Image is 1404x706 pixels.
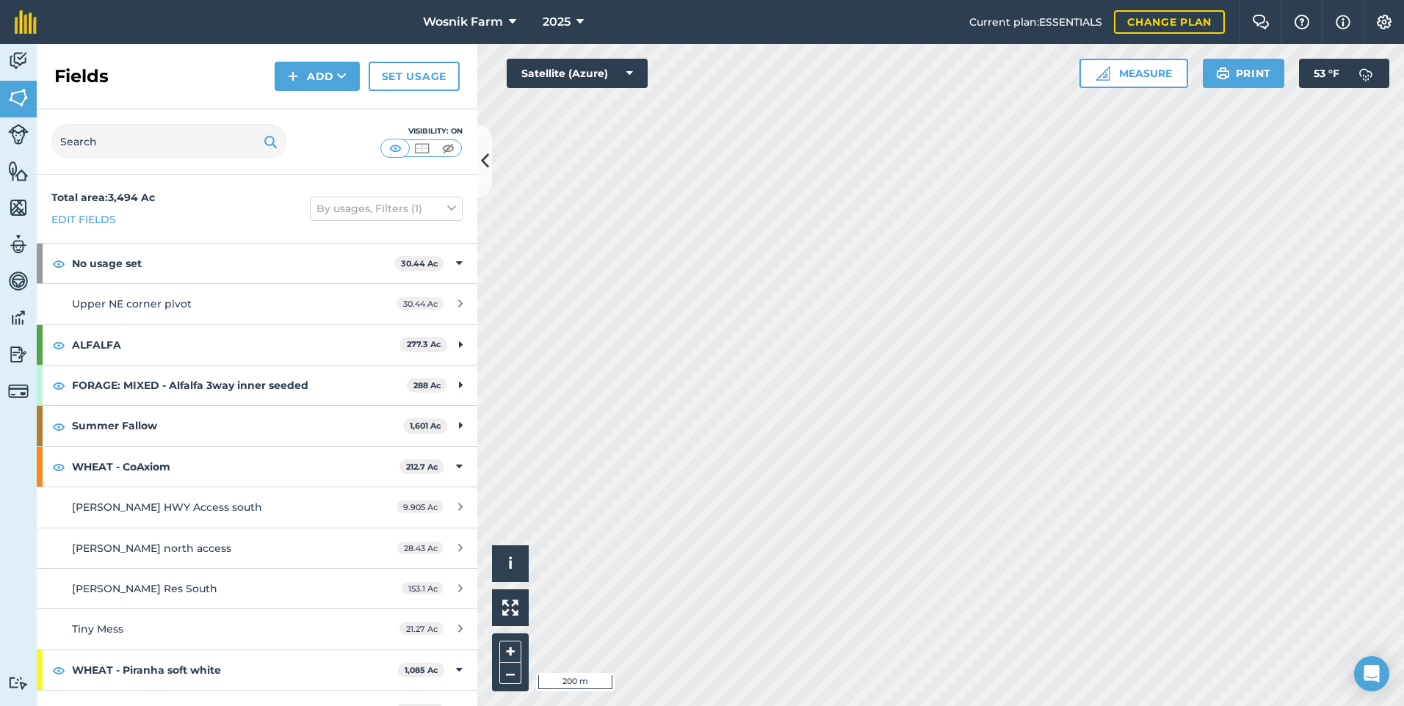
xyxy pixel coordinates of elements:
[499,641,521,663] button: +
[52,336,65,354] img: svg+xml;base64,PHN2ZyB4bWxucz0iaHR0cDovL3d3dy53My5vcmcvMjAwMC9zdmciIHdpZHRoPSIxOCIgaGVpZ2h0PSIyNC...
[52,418,65,435] img: svg+xml;base64,PHN2ZyB4bWxucz0iaHR0cDovL3d3dy53My5vcmcvMjAwMC9zdmciIHdpZHRoPSIxOCIgaGVpZ2h0PSIyNC...
[969,14,1102,30] span: Current plan : ESSENTIALS
[507,59,648,88] button: Satellite (Azure)
[1114,10,1225,34] a: Change plan
[8,160,29,182] img: svg+xml;base64,PHN2ZyB4bWxucz0iaHR0cDovL3d3dy53My5vcmcvMjAwMC9zdmciIHdpZHRoPSI1NiIgaGVpZ2h0PSI2MC...
[37,528,477,568] a: [PERSON_NAME] north access28.43 Ac
[423,13,503,31] span: Wosnik Farm
[399,622,444,635] span: 21.27 Ac
[397,501,444,513] span: 9.905 Ac
[508,554,513,572] span: i
[1203,59,1285,88] button: Print
[72,325,400,365] strong: ALFALFA
[52,458,65,476] img: svg+xml;base64,PHN2ZyB4bWxucz0iaHR0cDovL3d3dy53My5vcmcvMjAwMC9zdmciIHdpZHRoPSIxOCIgaGVpZ2h0PSIyNC...
[72,501,262,514] span: [PERSON_NAME] HWY Access south
[37,244,477,283] div: No usage set30.44 Ac
[406,462,438,472] strong: 212.7 Ac
[72,622,123,636] span: Tiny Mess
[37,447,477,487] div: WHEAT - CoAxiom212.7 Ac
[51,191,155,204] strong: Total area : 3,494 Ac
[72,365,407,405] strong: FORAGE: MIXED - Alfalfa 3way inner seeded
[405,665,438,675] strong: 1,085 Ac
[8,124,29,145] img: svg+xml;base64,PD94bWwgdmVyc2lvbj0iMS4wIiBlbmNvZGluZz0idXRmLTgiPz4KPCEtLSBHZW5lcmF0b3I6IEFkb2JlIE...
[8,307,29,329] img: svg+xml;base64,PD94bWwgdmVyc2lvbj0iMS4wIiBlbmNvZGluZz0idXRmLTgiPz4KPCEtLSBHZW5lcmF0b3I6IEFkb2JlIE...
[72,297,192,310] span: Upper NE corner pivot
[8,50,29,72] img: svg+xml;base64,PD94bWwgdmVyc2lvbj0iMS4wIiBlbmNvZGluZz0idXRmLTgiPz4KPCEtLSBHZW5lcmF0b3I6IEFkb2JlIE...
[275,62,360,91] button: Add
[51,124,286,159] input: Search
[1216,65,1230,82] img: svg+xml;base64,PHN2ZyB4bWxucz0iaHR0cDovL3d3dy53My5vcmcvMjAwMC9zdmciIHdpZHRoPSIxOSIgaGVpZ2h0PSIyNC...
[37,284,477,324] a: Upper NE corner pivot30.44 Ac
[380,125,463,137] div: Visibility: On
[72,244,394,283] strong: No usage set
[410,421,441,431] strong: 1,601 Ac
[8,233,29,255] img: svg+xml;base64,PD94bWwgdmVyc2lvbj0iMS4wIiBlbmNvZGluZz0idXRmLTgiPz4KPCEtLSBHZW5lcmF0b3I6IEFkb2JlIE...
[37,487,477,527] a: [PERSON_NAME] HWY Access south9.905 Ac
[72,447,399,487] strong: WHEAT - CoAxiom
[1351,59,1381,88] img: svg+xml;base64,PD94bWwgdmVyc2lvbj0iMS4wIiBlbmNvZGluZz0idXRmLTgiPz4KPCEtLSBHZW5lcmF0b3I6IEFkb2JlIE...
[1354,656,1389,691] div: Open Intercom Messenger
[52,376,65,394] img: svg+xml;base64,PHN2ZyB4bWxucz0iaHR0cDovL3d3dy53My5vcmcvMjAwMC9zdmciIHdpZHRoPSIxOCIgaGVpZ2h0PSIyNC...
[401,258,438,269] strong: 30.44 Ac
[1375,15,1393,29] img: A cog icon
[37,406,477,445] div: Summer Fallow1,601 Ac
[72,406,403,445] strong: Summer Fallow
[439,141,457,156] img: svg+xml;base64,PHN2ZyB4bWxucz0iaHR0cDovL3d3dy53My5vcmcvMjAwMC9zdmciIHdpZHRoPSI1MCIgaGVpZ2h0PSI0MC...
[51,211,116,228] a: Edit fields
[8,270,29,292] img: svg+xml;base64,PD94bWwgdmVyc2lvbj0iMS4wIiBlbmNvZGluZz0idXRmLTgiPz4KPCEtLSBHZW5lcmF0b3I6IEFkb2JlIE...
[413,380,441,390] strong: 288 Ac
[54,65,109,88] h2: Fields
[52,661,65,679] img: svg+xml;base64,PHN2ZyB4bWxucz0iaHR0cDovL3d3dy53My5vcmcvMjAwMC9zdmciIHdpZHRoPSIxOCIgaGVpZ2h0PSIyNC...
[72,582,217,595] span: [PERSON_NAME] Res South
[402,582,444,594] span: 153.1 Ac
[8,87,29,109] img: svg+xml;base64,PHN2ZyB4bWxucz0iaHR0cDovL3d3dy53My5vcmcvMjAwMC9zdmciIHdpZHRoPSI1NiIgaGVpZ2h0PSI2MC...
[264,133,278,150] img: svg+xml;base64,PHN2ZyB4bWxucz0iaHR0cDovL3d3dy53My5vcmcvMjAwMC9zdmciIHdpZHRoPSIxOSIgaGVpZ2h0PSIyNC...
[1096,66,1110,81] img: Ruler icon
[8,197,29,219] img: svg+xml;base64,PHN2ZyB4bWxucz0iaHR0cDovL3d3dy53My5vcmcvMjAwMC9zdmciIHdpZHRoPSI1NiIgaGVpZ2h0PSI2MC...
[502,600,518,616] img: Four arrows, one pointing top left, one top right, one bottom right and the last bottom left
[397,297,444,310] span: 30.44 Ac
[8,381,29,401] img: svg+xml;base64,PD94bWwgdmVyc2lvbj0iMS4wIiBlbmNvZGluZz0idXRmLTgiPz4KPCEtLSBHZW5lcmF0b3I6IEFkb2JlIE...
[8,676,29,690] img: svg+xml;base64,PD94bWwgdmVyc2lvbj0iMS4wIiBlbmNvZGluZz0idXRmLTgiPz4KPCEtLSBHZW5lcmF0b3I6IEFkb2JlIE...
[369,62,460,91] a: Set usage
[37,325,477,365] div: ALFALFA277.3 Ac
[72,650,398,690] strong: WHEAT - Piranha soft white
[8,343,29,365] img: svg+xml;base64,PD94bWwgdmVyc2lvbj0iMS4wIiBlbmNvZGluZz0idXRmLTgiPz4KPCEtLSBHZW5lcmF0b3I6IEFkb2JlIE...
[52,255,65,272] img: svg+xml;base64,PHN2ZyB4bWxucz0iaHR0cDovL3d3dy53My5vcmcvMjAwMC9zdmciIHdpZHRoPSIxOCIgaGVpZ2h0PSIyNC...
[310,197,463,220] button: By usages, Filters (1)
[499,663,521,684] button: –
[288,68,298,85] img: svg+xml;base64,PHN2ZyB4bWxucz0iaHR0cDovL3d3dy53My5vcmcvMjAwMC9zdmciIHdpZHRoPSIxNCIgaGVpZ2h0PSIyNC...
[413,141,431,156] img: svg+xml;base64,PHN2ZyB4bWxucz0iaHR0cDovL3d3dy53My5vcmcvMjAwMC9zdmciIHdpZHRoPSI1MCIgaGVpZ2h0PSI0MC...
[37,365,477,405] div: FORAGE: MIXED - Alfalfa 3way inner seeded288 Ac
[543,13,571,31] span: 2025
[407,339,441,349] strong: 277.3 Ac
[397,542,444,554] span: 28.43 Ac
[1314,59,1339,88] span: 53 ° F
[37,609,477,649] a: Tiny Mess21.27 Ac
[1299,59,1389,88] button: 53 °F
[37,569,477,608] a: [PERSON_NAME] Res South153.1 Ac
[492,545,529,582] button: i
[1293,15,1311,29] img: A question mark icon
[386,141,405,156] img: svg+xml;base64,PHN2ZyB4bWxucz0iaHR0cDovL3d3dy53My5vcmcvMjAwMC9zdmciIHdpZHRoPSI1MCIgaGVpZ2h0PSI0MC...
[1079,59,1188,88] button: Measure
[37,650,477,690] div: WHEAT - Piranha soft white1,085 Ac
[72,542,231,555] span: [PERSON_NAME] north access
[15,10,37,34] img: fieldmargin Logo
[1252,15,1270,29] img: Two speech bubbles overlapping with the left bubble in the forefront
[1336,13,1350,31] img: svg+xml;base64,PHN2ZyB4bWxucz0iaHR0cDovL3d3dy53My5vcmcvMjAwMC9zdmciIHdpZHRoPSIxNyIgaGVpZ2h0PSIxNy...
